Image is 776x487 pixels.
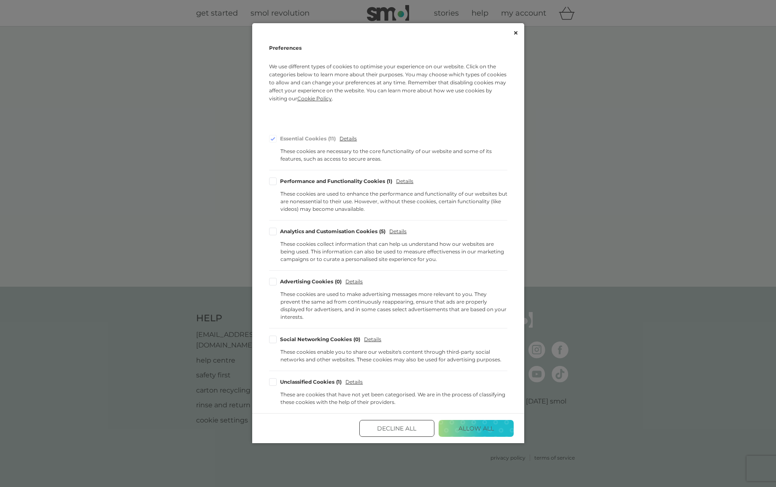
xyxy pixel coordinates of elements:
span: Details [345,279,363,284]
div: 1 [387,179,392,184]
span: Details [396,179,413,184]
div: Social Networking Cookies [280,337,361,342]
button: Close [514,30,518,36]
div: Essential Cookies [280,136,336,141]
div: 5 [379,229,385,234]
span: Details [389,229,407,234]
div: 0 [353,337,360,342]
div: Performance and Functionality Cookies [280,179,393,184]
div: 11 [328,136,336,141]
div: These cookies are used to enhance the performance and functionality of our websites but are nones... [280,190,507,213]
h2: Preferences [269,43,507,54]
div: Cookie Consent Preferences [252,23,524,443]
div: These cookies collect information that can help us understand how our websites are being used. Th... [280,240,507,263]
div: Analytics and Customisation Cookies [280,229,386,234]
div: 0 [335,279,342,284]
div: 1 [336,379,342,385]
div: These cookies enable you to share our website's content through third-party social networks and o... [280,348,507,363]
span: Details [364,337,381,342]
button: Decline All [359,420,434,437]
span: Cookie Policy [297,95,332,102]
p: We use different types of cookies to optimise your experience on our website. Click on the catego... [269,62,507,115]
span: Details [345,379,363,385]
div: These cookies are necessary to the core functionality of our website and some of its features, su... [280,148,507,163]
div: Unclassified Cookies [280,379,342,385]
div: These are cookies that have not yet been categorised. We are in the process of classifying these ... [280,391,507,406]
button: Allow All [439,420,514,437]
div: Advertising Cookies [280,279,342,284]
span: Details [339,136,357,141]
div: These cookies are used to make advertising messages more relevant to you. They prevent the same a... [280,291,507,321]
